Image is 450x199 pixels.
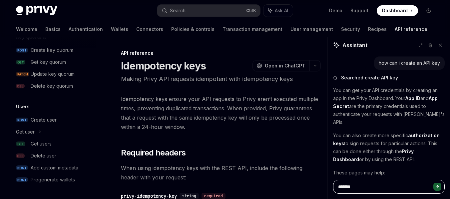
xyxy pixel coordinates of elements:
h5: Users [16,103,30,111]
span: Ctrl K [246,8,256,13]
span: Dashboard [382,7,408,14]
span: DEL [16,84,25,89]
a: Connectors [136,21,163,37]
a: Support [350,7,369,14]
a: POSTCreate user [11,114,96,126]
div: Create user [31,116,57,124]
div: Delete key quorum [31,82,73,90]
img: dark logo [16,6,57,15]
p: Making Privy API requests idempotent with idempotency keys [121,74,321,84]
a: GETGet key quorum [11,56,96,68]
h1: Idempotency keys [121,60,206,72]
div: Pregenerate wallets [31,176,75,184]
a: Recipes [368,21,387,37]
button: Send message [433,183,441,191]
span: POST [16,165,28,170]
div: Add custom metadata [31,164,78,172]
a: DELDelete key quorum [11,80,96,92]
a: Basics [45,21,61,37]
a: Transaction management [223,21,282,37]
a: DELDelete user [11,150,96,162]
div: Update key quorum [31,70,75,78]
button: Open in ChatGPT [252,60,309,71]
span: When using idempotency keys with the REST API, include the following header with your request: [121,163,321,182]
a: Welcome [16,21,37,37]
a: API reference [395,21,427,37]
div: Get user [16,128,35,136]
span: POST [16,177,28,182]
a: Policies & controls [171,21,215,37]
a: POSTAdd custom metadata [11,162,96,174]
div: API reference [121,50,321,56]
span: GET [16,142,25,147]
div: Delete user [31,152,56,160]
strong: App ID [405,95,420,101]
span: Idempotency keys ensure your API requests to Privy aren’t executed multiple times, preventing dup... [121,94,321,132]
a: Dashboard [377,5,418,16]
a: User management [290,21,333,37]
button: Searched create API key [333,74,445,81]
div: Get key quorum [31,58,66,66]
span: Required headers [121,148,186,158]
span: POST [16,48,28,53]
a: GETGet users [11,138,96,150]
a: POSTCreate key quorum [11,44,96,56]
p: These pages may help: [333,169,445,177]
span: POST [16,118,28,123]
span: PATCH [16,72,29,77]
span: Assistant [342,41,367,49]
a: Privy Dashboard [333,149,414,162]
div: how can i create an API key [379,60,440,66]
a: Wallets [111,21,128,37]
a: POSTPregenerate wallets [11,174,96,186]
div: Get users [31,140,52,148]
a: Authentication [69,21,103,37]
span: string [182,193,196,199]
div: Create key quorum [31,46,73,54]
a: Demo [329,7,342,14]
span: Open in ChatGPT [265,62,305,69]
strong: App Secret [333,95,438,109]
strong: authorization keys [333,133,440,146]
span: GET [16,60,25,65]
span: Searched create API key [341,74,398,81]
button: Ask AI [263,5,293,17]
p: You can also create more specific to sign requests for particular actions. This can be done eithe... [333,132,445,163]
a: Security [341,21,360,37]
a: PATCHUpdate key quorum [11,68,96,80]
span: Ask AI [275,7,288,14]
button: Toggle dark mode [423,5,434,16]
span: DEL [16,153,25,158]
div: Search... [170,7,189,15]
button: Search...CtrlK [157,5,260,17]
p: You can get your API credentials by creating an app in the Privy Dashboard. Your and are the prim... [333,86,445,126]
